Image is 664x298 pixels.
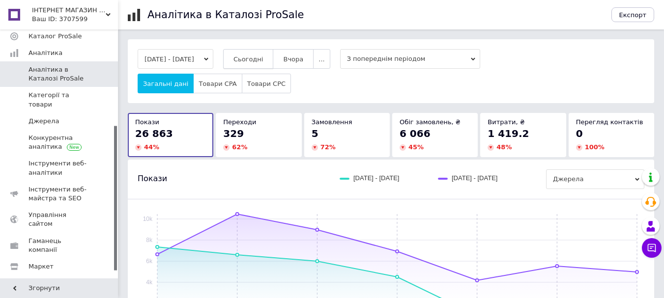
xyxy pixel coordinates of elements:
span: ІНТЕРНЕТ МАГАЗИН ВІД ВЗУТТЯ ДО ТЕХНІКИ Brizgou [32,6,106,15]
span: Сьогодні [233,55,263,63]
span: Покази [138,173,167,184]
text: 10k [143,216,153,222]
span: 329 [223,128,244,139]
text: 8k [146,237,153,244]
span: Загальні дані [143,80,188,87]
span: Джерела [29,117,59,126]
button: Товари CPC [242,74,291,93]
span: Інструменти веб-аналітики [29,159,91,177]
span: 5 [312,128,318,139]
span: Управління сайтом [29,211,91,228]
span: Інструменти веб-майстра та SEO [29,185,91,203]
span: 48 % [496,143,512,151]
span: 45 % [408,143,424,151]
span: 100 % [585,143,605,151]
span: 44 % [144,143,159,151]
button: Загальні дані [138,74,194,93]
button: [DATE] - [DATE] [138,49,213,69]
span: 62 % [232,143,247,151]
span: Замовлення [312,118,352,126]
span: 6 066 [400,128,431,139]
span: Каталог ProSale [29,32,82,41]
span: Аналітика [29,49,62,57]
button: Сьогодні [223,49,274,69]
span: Обіг замовлень, ₴ [400,118,461,126]
span: 0 [576,128,583,139]
span: Вчора [283,55,303,63]
span: 26 863 [135,128,173,139]
div: Ваш ID: 3707599 [32,15,118,24]
button: Вчора [273,49,314,69]
button: Товари CPA [193,74,242,93]
h1: Аналітика в Каталозі ProSale [147,9,304,21]
span: Гаманець компанії [29,237,91,254]
span: Джерела [546,169,644,189]
span: 1 419.2 [488,128,529,139]
span: Маркет [29,262,54,271]
span: ... [318,55,324,63]
span: Товари CPA [199,80,236,87]
span: Товари CPC [247,80,286,87]
text: 4k [146,279,153,286]
span: Переходи [223,118,256,126]
span: Покази [135,118,159,126]
button: Чат з покупцем [642,238,662,258]
span: Експорт [619,11,647,19]
button: Експорт [611,7,655,22]
span: Витрати, ₴ [488,118,525,126]
text: 6k [146,258,153,265]
span: Перегляд контактів [576,118,643,126]
span: Категорії та товари [29,91,91,108]
span: 72 % [320,143,336,151]
span: Конкурентна аналітика [29,134,91,151]
span: Аналітика в Каталозі ProSale [29,65,91,83]
span: З попереднім періодом [340,49,480,69]
button: ... [313,49,330,69]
